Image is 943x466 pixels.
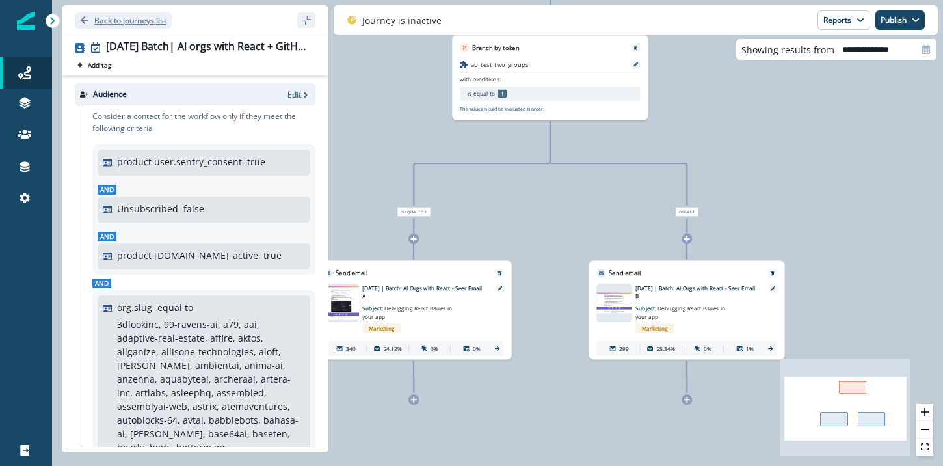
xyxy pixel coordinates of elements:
button: Remove [766,271,778,276]
img: email asset unavailable [323,287,359,320]
button: Edit [287,89,310,100]
button: Reports [817,10,870,30]
p: Back to journeys list [94,15,166,26]
p: with conditions: [460,75,501,83]
p: org.slug [117,301,152,314]
span: Marketing [635,323,674,333]
span: is equal to 1 [397,207,431,217]
p: 1% [746,344,754,352]
p: 24.12% [384,344,402,352]
p: Audience [93,89,127,100]
span: Debugging React issues in your app [362,305,452,320]
div: is equal to 1 [340,207,487,217]
p: 0% [473,344,481,352]
div: Branch by tokenRemoveab_test_two_groupswith conditions:is equal to 1The values would be evaluated... [452,35,648,120]
p: equal to [157,301,193,314]
button: fit view [916,439,933,456]
p: Send email [609,269,641,278]
p: product user.sentry_consent [117,155,242,169]
p: Branch by token [472,43,519,52]
p: Showing results from [741,43,834,57]
p: Subject: [362,300,458,321]
p: is equal to [468,90,494,98]
button: Go back [75,12,172,29]
g: Edge from e3f9f086-bd75-4f68-b4cd-8fd40a593291 to node-edge-labelce65adda-0c51-46a0-ae8a-138d7160... [414,122,550,206]
span: Default [676,207,698,217]
p: 25.34% [657,344,675,352]
img: Inflection [17,12,35,30]
span: And [98,232,116,241]
p: [DATE] | Batch: AI Orgs with React - Seer Email B [635,284,758,300]
p: Unsubscribed [117,202,178,215]
button: zoom in [916,404,933,421]
p: 340 [346,344,355,352]
p: true [247,155,265,169]
span: And [92,279,111,288]
p: 0% [431,344,438,352]
div: Default [614,207,761,217]
button: Publish [875,10,925,30]
p: [DATE] | Batch: AI Orgs with React - Seer Email A [362,284,485,300]
div: Send emailRemoveemail asset unavailable[DATE] | Batch: AI Orgs with React - Seer Email ASubject: ... [315,260,512,359]
p: ab_test_two_groups [471,60,529,69]
p: The values would be evaluated in order. [460,105,544,113]
p: product [DOMAIN_NAME]_active [117,249,258,262]
span: Debugging React issues in your app [635,305,725,320]
span: And [98,185,116,195]
p: Edit [287,89,301,100]
p: Add tag [88,61,111,69]
button: zoom out [916,421,933,439]
p: Consider a contact for the workflow only if they meet the following criteria [92,111,315,134]
img: email asset unavailable [596,293,632,314]
button: Remove [630,45,642,50]
p: true [263,249,282,262]
p: 1 [498,90,507,98]
div: Send emailRemoveemail asset unavailable[DATE] | Batch: AI Orgs with React - Seer Email BSubject: ... [589,260,785,359]
p: Journey is inactive [362,14,442,27]
span: Marketing [362,323,401,333]
g: Edge from e3f9f086-bd75-4f68-b4cd-8fd40a593291 to node-edge-label4300b32c-1697-425d-9068-5fabc28d... [550,122,687,206]
p: false [183,202,204,215]
p: 299 [619,344,628,352]
p: Send email [336,269,367,278]
button: Add tag [75,60,114,70]
button: sidebar collapse toggle [297,12,315,28]
button: Remove [493,271,505,276]
div: [DATE] Batch| AI orgs with React + GitHub - Seer [106,40,310,55]
p: Subject: [635,300,731,321]
p: 0% [704,344,711,352]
